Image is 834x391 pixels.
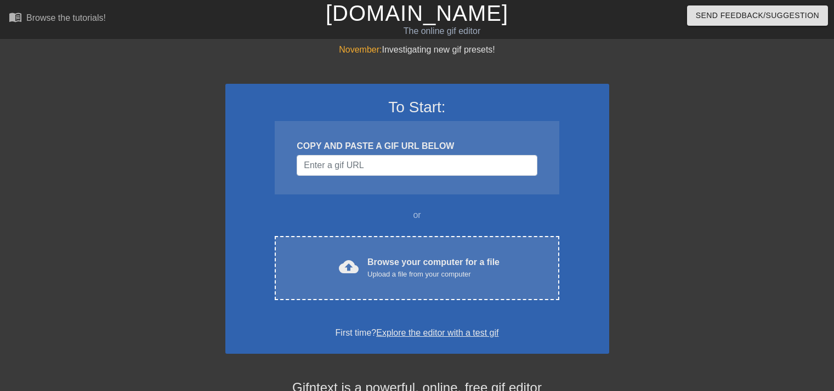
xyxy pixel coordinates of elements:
[326,1,508,25] a: [DOMAIN_NAME]
[297,140,537,153] div: COPY AND PASTE A GIF URL BELOW
[240,326,595,340] div: First time?
[367,256,500,280] div: Browse your computer for a file
[339,257,359,277] span: cloud_upload
[367,269,500,280] div: Upload a file from your computer
[26,13,106,22] div: Browse the tutorials!
[696,9,819,22] span: Send Feedback/Suggestion
[339,45,382,54] span: November:
[240,98,595,117] h3: To Start:
[297,155,537,176] input: Username
[9,10,106,27] a: Browse the tutorials!
[225,43,609,56] div: Investigating new gif presets!
[254,209,581,222] div: or
[687,5,828,26] button: Send Feedback/Suggestion
[9,10,22,24] span: menu_book
[376,328,498,337] a: Explore the editor with a test gif
[283,25,600,38] div: The online gif editor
